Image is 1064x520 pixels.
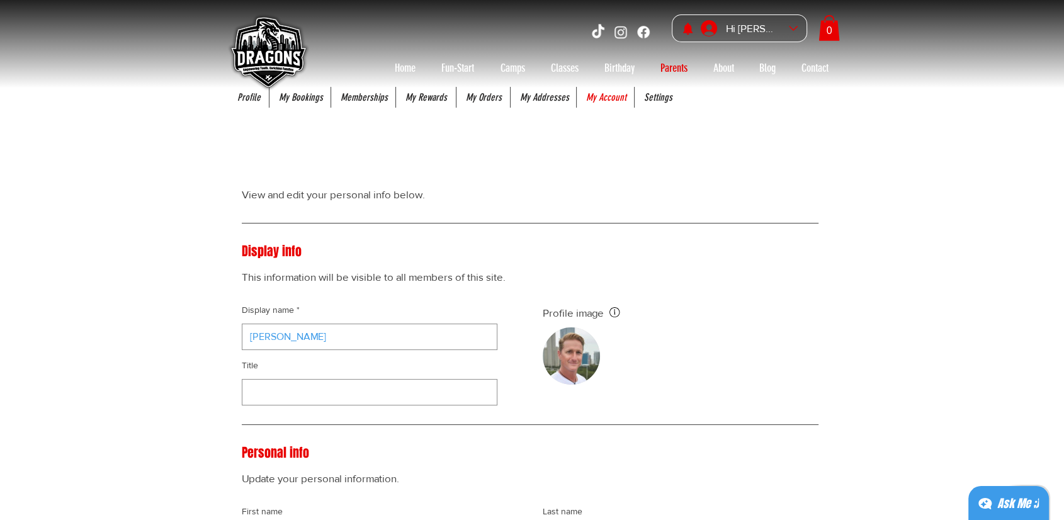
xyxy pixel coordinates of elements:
div: Ask Me ;) [997,495,1039,512]
a: Contact [788,58,841,78]
p: My Addresses [514,87,575,108]
a: Blog [747,58,788,78]
h3: Display info [242,242,818,260]
span: View and edit your personal info below. [242,188,425,200]
p: My Rewards [399,87,453,108]
span: This information will be visible to all members of this site. [242,271,506,283]
a: My Addresses [511,87,576,108]
nav: Site [228,87,839,108]
p: Parents [654,58,694,78]
a: About [700,58,747,78]
span: Update your personal information. [242,472,399,484]
a: Cart with 0 items [818,15,840,41]
p: Fun-Start [435,58,480,78]
a: Camps [487,58,538,78]
span: Last name [543,507,818,516]
a: My Rewards [396,87,456,108]
a: Classes [538,58,592,78]
p: My Orders [460,87,508,108]
a: Settings [635,87,681,108]
a: Notifications [681,22,694,35]
p: Birthday [598,58,641,78]
span: First name [242,507,518,516]
img: Skate Dragons logo with the slogan 'Empowering Youth, Enriching Families' in Singapore. [224,9,312,98]
a: Parents [647,58,700,78]
p: Blog [753,58,782,78]
p: Settings [638,87,679,108]
text: 0 [827,25,832,36]
a: Fun-Start [428,58,487,78]
img: Hanson Barry [543,327,600,385]
a: My Account [577,87,634,108]
a: Home [382,58,428,78]
p: Classes [545,58,585,78]
div: [PERSON_NAME] [722,19,784,38]
p: About [707,58,740,78]
h2: Account [242,146,425,178]
a: Birthday [592,58,647,78]
p: Home [388,58,422,78]
p: Memberships [334,87,394,108]
ul: Social Bar [590,24,652,40]
nav: Site [382,58,841,78]
span: Profile image [543,303,604,323]
span: Display name * [242,306,518,315]
p: My Account [580,87,633,108]
h3: Personal info [242,444,818,461]
span: Title [242,361,518,370]
div: Hanson Barry account [696,15,806,42]
a: Memberships [331,87,395,108]
a: My Orders [456,87,510,108]
p: Contact [795,58,835,78]
p: Camps [494,58,531,78]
